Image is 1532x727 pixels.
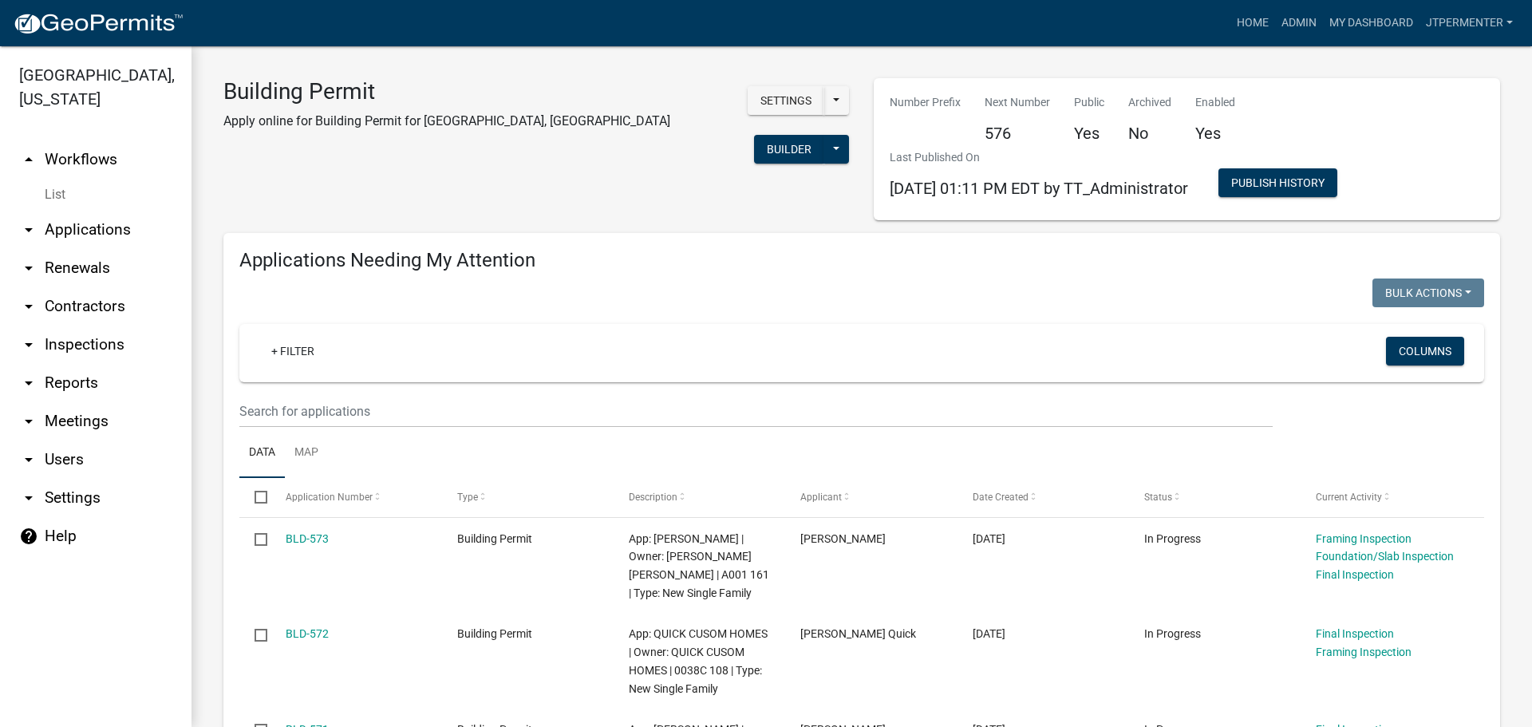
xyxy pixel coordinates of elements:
span: 10/06/2025 [973,627,1005,640]
a: Admin [1275,8,1323,38]
h5: Yes [1195,124,1235,143]
i: arrow_drop_down [19,373,38,393]
i: arrow_drop_up [19,150,38,169]
h3: Building Permit [223,78,670,105]
datatable-header-cell: Select [239,478,270,516]
i: arrow_drop_down [19,450,38,469]
datatable-header-cell: Date Created [957,478,1128,516]
i: arrow_drop_down [19,335,38,354]
i: arrow_drop_down [19,259,38,278]
button: Settings [748,86,824,115]
button: Builder [754,135,824,164]
span: Current Activity [1316,492,1382,503]
input: Search for applications [239,395,1273,428]
span: 10/07/2025 [973,532,1005,545]
span: Application Number [286,492,373,503]
h4: Applications Needing My Attention [239,249,1484,272]
a: Foundation/Slab Inspection [1316,550,1454,563]
i: help [19,527,38,546]
span: Building Permit [457,532,532,545]
span: Description [629,492,677,503]
h5: Yes [1074,124,1104,143]
button: Publish History [1218,168,1337,197]
a: Framing Inspection [1316,646,1412,658]
i: arrow_drop_down [19,488,38,508]
i: arrow_drop_down [19,297,38,316]
datatable-header-cell: Applicant [785,478,957,516]
p: Public [1074,94,1104,111]
p: Number Prefix [890,94,961,111]
span: Building Permit [457,627,532,640]
wm-modal-confirm: Workflow Publish History [1218,178,1337,191]
span: [DATE] 01:11 PM EDT by TT_Administrator [890,179,1188,198]
a: Framing Inspection [1316,532,1412,545]
p: Next Number [985,94,1050,111]
datatable-header-cell: Current Activity [1301,478,1472,516]
i: arrow_drop_down [19,220,38,239]
datatable-header-cell: Description [614,478,785,516]
a: BLD-573 [286,532,329,545]
a: Data [239,428,285,479]
a: jtpermenter [1419,8,1519,38]
p: Apply online for Building Permit for [GEOGRAPHIC_DATA], [GEOGRAPHIC_DATA] [223,112,670,131]
i: arrow_drop_down [19,412,38,431]
p: Last Published On [890,149,1188,166]
span: Date Created [973,492,1029,503]
span: Type [457,492,478,503]
span: In Progress [1144,627,1201,640]
span: Status [1144,492,1172,503]
span: Donald Glen Quick [800,627,916,640]
p: Enabled [1195,94,1235,111]
p: Archived [1128,94,1171,111]
a: + Filter [259,337,327,365]
h5: No [1128,124,1171,143]
button: Columns [1386,337,1464,365]
button: Bulk Actions [1372,279,1484,307]
a: Final Inspection [1316,568,1394,581]
a: Map [285,428,328,479]
datatable-header-cell: Status [1129,478,1301,516]
datatable-header-cell: Application Number [270,478,441,516]
span: App: Tyrone Harris, Sr. | Owner: MORRIS MINNIE LEE | A001 161 | Type: New Single Family [629,532,769,599]
datatable-header-cell: Type [442,478,614,516]
a: Home [1230,8,1275,38]
a: Final Inspection [1316,627,1394,640]
span: In Progress [1144,532,1201,545]
a: BLD-572 [286,627,329,640]
span: App: QUICK CUSOM HOMES | Owner: QUICK CUSOM HOMES | 0038C 108 | Type: New Single Family [629,627,768,694]
span: Tyrone Harris [800,532,886,545]
a: My Dashboard [1323,8,1419,38]
span: Applicant [800,492,842,503]
h5: 576 [985,124,1050,143]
